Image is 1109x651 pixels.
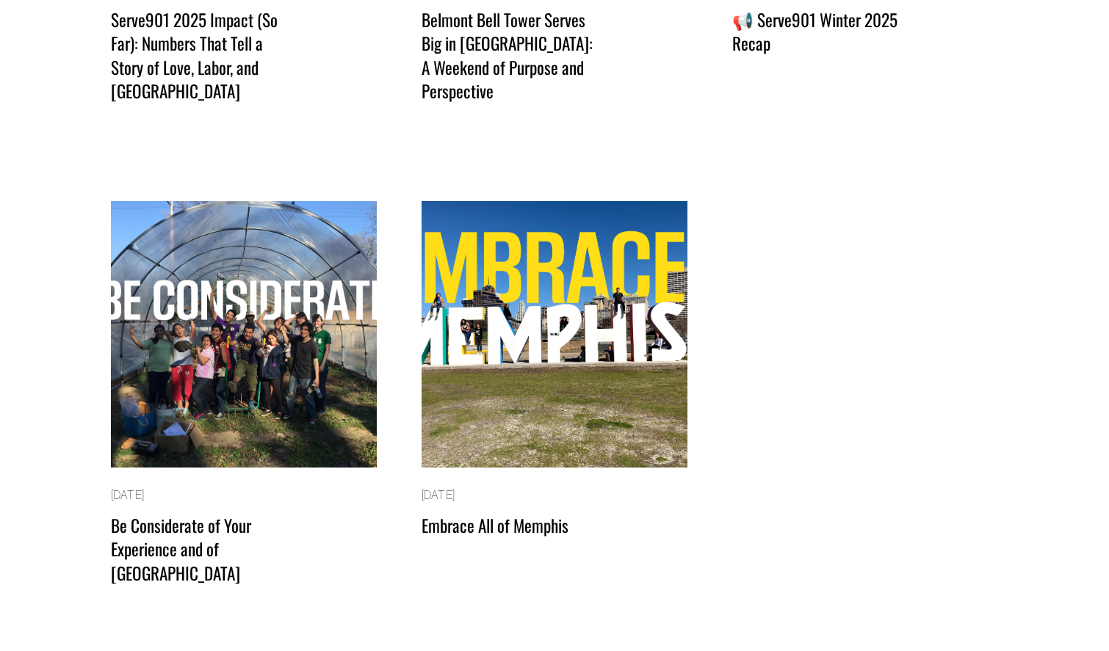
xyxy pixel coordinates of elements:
time: [DATE] [422,490,455,501]
img: Be Considerate of Your Experience and of Memphis [109,200,378,469]
a: Embrace All of Memphis [422,512,568,538]
a: Serve901 2025 Impact (So Far): Numbers That Tell a Story of Love, Labor, and [GEOGRAPHIC_DATA] [111,7,278,104]
a: Belmont Bell Tower Serves Big in [GEOGRAPHIC_DATA]: A Weekend of Purpose and Perspective [422,7,593,104]
a: 📢 Serve901 Winter 2025 Recap [732,7,897,57]
time: [DATE] [111,490,144,501]
img: Embrace All of Memphis [420,200,689,469]
a: Be Considerate of Your Experience and of [GEOGRAPHIC_DATA] [111,512,251,586]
